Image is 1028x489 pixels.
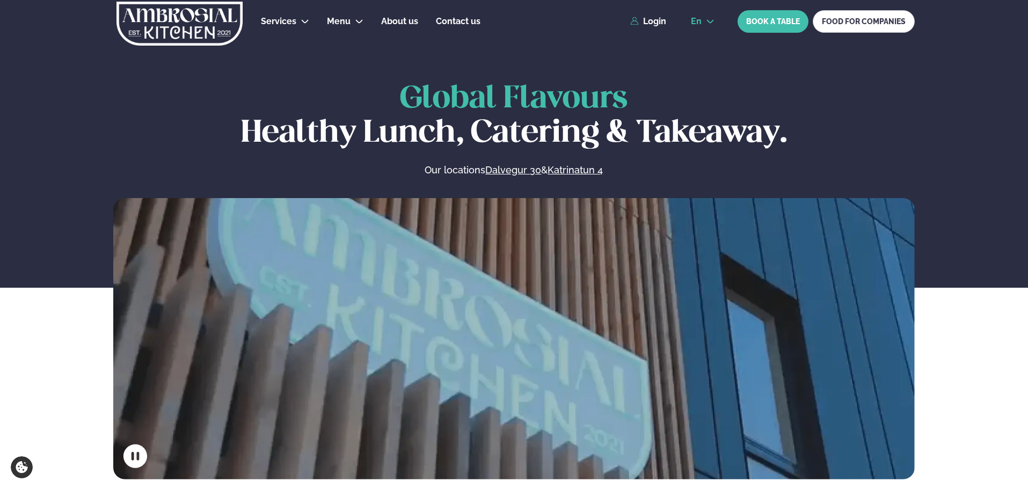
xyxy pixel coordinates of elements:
[261,15,296,28] a: Services
[682,17,723,26] button: en
[327,16,351,26] span: Menu
[738,10,808,33] button: BOOK A TABLE
[436,16,480,26] span: Contact us
[813,10,915,33] a: FOOD FOR COMPANIES
[691,17,702,26] span: en
[381,15,418,28] a: About us
[381,16,418,26] span: About us
[113,82,915,151] h1: Healthy Lunch, Catering & Takeaway.
[327,15,351,28] a: Menu
[11,456,33,478] a: Cookie settings
[400,84,628,114] span: Global Flavours
[548,164,603,177] a: Katrinatun 4
[485,164,541,177] a: Dalvegur 30
[311,164,717,177] p: Our locations &
[261,16,296,26] span: Services
[630,17,666,26] a: Login
[115,2,244,46] img: logo
[436,15,480,28] a: Contact us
